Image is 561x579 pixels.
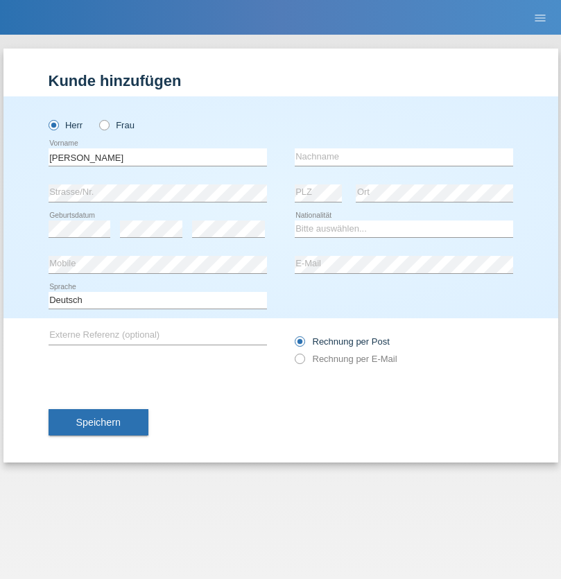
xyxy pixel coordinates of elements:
[49,120,83,130] label: Herr
[49,409,148,435] button: Speichern
[295,336,390,347] label: Rechnung per Post
[295,354,304,371] input: Rechnung per E-Mail
[49,72,513,89] h1: Kunde hinzufügen
[99,120,135,130] label: Frau
[295,354,397,364] label: Rechnung per E-Mail
[533,11,547,25] i: menu
[99,120,108,129] input: Frau
[49,120,58,129] input: Herr
[526,13,554,21] a: menu
[295,336,304,354] input: Rechnung per Post
[76,417,121,428] span: Speichern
